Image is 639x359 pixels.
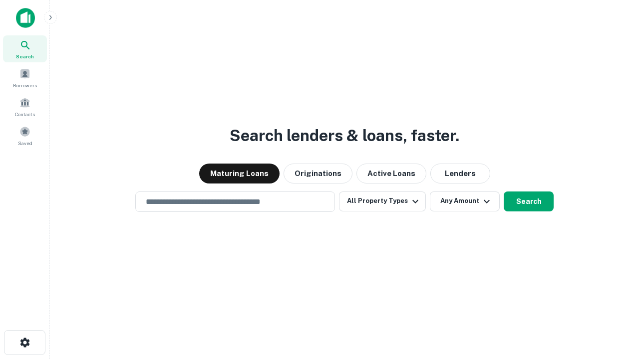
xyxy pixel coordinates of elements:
[356,164,426,183] button: Active Loans
[589,279,639,327] iframe: Chat Widget
[284,164,352,183] button: Originations
[3,64,47,91] a: Borrowers
[16,52,34,60] span: Search
[230,124,459,148] h3: Search lenders & loans, faster.
[13,81,37,89] span: Borrowers
[3,93,47,120] a: Contacts
[18,139,32,147] span: Saved
[430,191,500,211] button: Any Amount
[15,110,35,118] span: Contacts
[430,164,490,183] button: Lenders
[339,191,426,211] button: All Property Types
[3,35,47,62] a: Search
[3,122,47,149] a: Saved
[504,191,554,211] button: Search
[16,8,35,28] img: capitalize-icon.png
[199,164,280,183] button: Maturing Loans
